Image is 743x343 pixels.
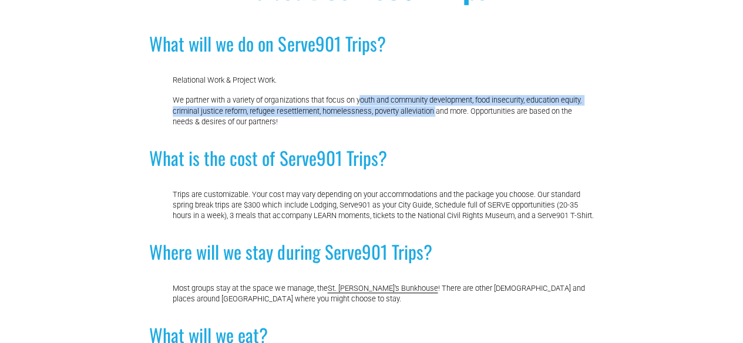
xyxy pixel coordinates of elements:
[327,284,438,293] a: St. [PERSON_NAME]'s Bunkhouse
[149,146,593,171] h2: What is the cost of Serve901 Trips?
[173,189,593,221] p: Trips are customizable. Your cost may vary depending on your accommodations and the package you c...
[173,283,593,304] p: Most groups stay at the space we manage, the ! There are other [DEMOGRAPHIC_DATA] and places arou...
[149,240,593,264] h2: Where will we stay during Serve901 Trips?
[173,75,593,86] p: Relational Work & Project Work.
[149,32,593,56] h2: What will we do on Serve901 Trips?
[173,95,593,127] p: We partner with a variety of organizations that focus on youth and community development, food in...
